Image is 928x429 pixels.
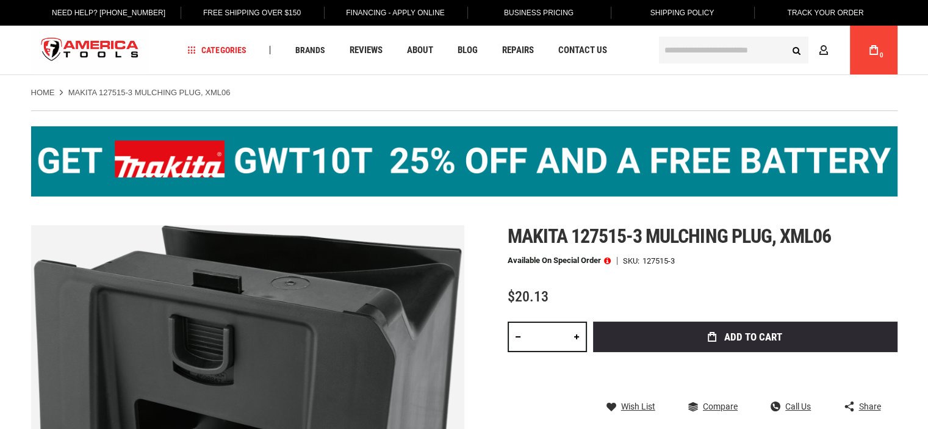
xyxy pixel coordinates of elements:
a: Reviews [344,42,387,59]
button: Add to Cart [593,322,897,352]
a: Wish List [606,401,655,412]
strong: MAKITA 127515-3 MULCHING PLUG, XML06 [68,88,231,97]
a: Brands [289,42,330,59]
a: Blog [451,42,483,59]
span: Brands [295,46,325,54]
span: 0 [880,52,883,59]
span: Reviews [349,46,382,55]
a: Home [31,87,55,98]
a: About [401,42,438,59]
span: Repairs [502,46,533,55]
span: Makita 127515-3 mulching plug, xml06 [508,225,831,248]
a: Categories [182,42,251,59]
a: Compare [688,401,738,412]
img: BOGO: Buy the Makita® XGT IMpact Wrench (GWT10T), get the BL4040 4ah Battery FREE! [31,126,897,196]
span: Compare [703,402,738,411]
span: Shipping Policy [650,9,714,17]
a: 0 [862,26,885,74]
span: About [406,46,433,55]
span: $20.13 [508,288,549,305]
a: Call Us [771,401,811,412]
span: Contact Us [558,46,606,55]
span: Blog [457,46,477,55]
iframe: Secure express checkout frame [591,356,900,391]
span: Add to Cart [724,332,782,342]
a: Repairs [496,42,539,59]
span: Wish List [621,402,655,411]
a: Contact Us [552,42,612,59]
span: Categories [187,46,246,54]
span: Call Us [785,402,811,411]
span: Share [858,402,880,411]
div: 127515-3 [642,257,675,265]
a: store logo [31,27,149,73]
img: America Tools [31,27,149,73]
strong: SKU [623,257,642,265]
p: Available on Special Order [508,256,611,265]
button: Search [785,38,808,62]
